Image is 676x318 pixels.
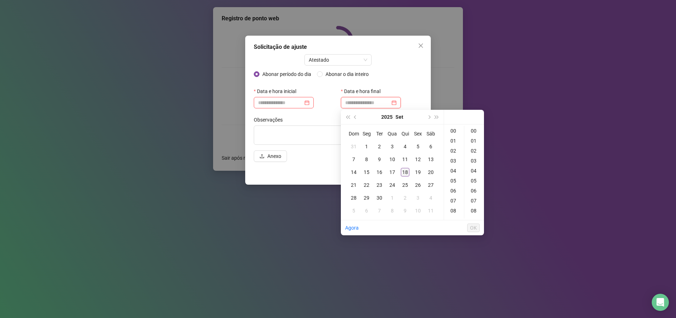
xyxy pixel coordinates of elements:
button: super-next-year [433,110,441,124]
button: Close [415,40,427,51]
div: 01 [466,136,483,146]
th: Sáb [424,127,437,140]
td: 2025-09-14 [347,166,360,179]
div: 09 [466,216,483,226]
span: Atestado [309,55,368,65]
div: 06 [445,186,463,196]
td: 2025-10-07 [373,204,386,217]
td: 2025-09-01 [360,140,373,153]
div: 27 [427,181,435,189]
div: 19 [414,168,422,176]
div: 03 [445,156,463,166]
div: 4 [401,142,409,151]
div: 18 [401,168,409,176]
td: 2025-09-02 [373,140,386,153]
label: Data e hora inicial [254,86,301,97]
div: 15 [362,168,371,176]
td: 2025-10-02 [399,191,412,204]
th: Ter [373,127,386,140]
div: 06 [466,186,483,196]
button: month panel [395,110,403,124]
div: 11 [401,155,409,164]
div: 08 [466,206,483,216]
div: 22 [362,181,371,189]
td: 2025-09-20 [424,166,437,179]
div: 3 [388,142,397,151]
td: 2025-09-03 [386,140,399,153]
td: 2025-09-25 [399,179,412,191]
div: 07 [445,196,463,206]
div: 04 [466,166,483,176]
td: 2025-09-08 [360,153,373,166]
div: 28 [349,194,358,202]
div: 5 [349,206,358,215]
div: 13 [427,155,435,164]
td: 2025-10-06 [360,204,373,217]
td: 2025-09-27 [424,179,437,191]
div: 30 [375,194,384,202]
div: 31 [349,142,358,151]
div: 7 [349,155,358,164]
td: 2025-09-12 [412,153,424,166]
button: next-year [425,110,433,124]
td: 2025-09-10 [386,153,399,166]
div: 00 [445,126,463,136]
div: 6 [427,142,435,151]
div: 8 [362,155,371,164]
div: 17 [388,168,397,176]
td: 2025-10-10 [412,204,424,217]
label: Data e hora final [341,86,385,97]
div: 9 [375,155,384,164]
td: 2025-10-04 [424,191,437,204]
td: 2025-10-08 [386,204,399,217]
span: Anexo [267,152,281,160]
div: 02 [466,146,483,156]
div: 2 [401,194,409,202]
th: Sex [412,127,424,140]
td: 2025-09-29 [360,191,373,204]
td: 2025-09-23 [373,179,386,191]
td: 2025-09-05 [412,140,424,153]
td: 2025-09-04 [399,140,412,153]
div: 05 [466,176,483,186]
td: 2025-09-17 [386,166,399,179]
div: 00 [466,126,483,136]
div: 6 [362,206,371,215]
td: 2025-09-26 [412,179,424,191]
td: 2025-09-28 [347,191,360,204]
div: 10 [388,155,397,164]
div: 23 [375,181,384,189]
a: Agora [345,225,359,231]
th: Seg [360,127,373,140]
div: 12 [414,155,422,164]
div: Open Intercom Messenger [652,294,669,311]
div: 08 [445,206,463,216]
div: 21 [349,181,358,189]
span: upload [259,154,264,159]
td: 2025-10-05 [347,204,360,217]
div: 26 [414,181,422,189]
td: 2025-09-11 [399,153,412,166]
div: 04 [445,166,463,176]
td: 2025-09-18 [399,166,412,179]
td: 2025-09-30 [373,191,386,204]
td: 2025-09-07 [347,153,360,166]
td: 2025-09-06 [424,140,437,153]
span: Abonar o dia inteiro [323,70,372,78]
button: super-prev-year [344,110,352,124]
th: Qua [386,127,399,140]
div: 05 [445,176,463,186]
div: 01 [445,136,463,146]
td: 2025-09-15 [360,166,373,179]
div: 9 [401,206,409,215]
td: 2025-08-31 [347,140,360,153]
td: 2025-09-16 [373,166,386,179]
th: Dom [347,127,360,140]
div: 25 [401,181,409,189]
div: 29 [362,194,371,202]
td: 2025-10-09 [399,204,412,217]
td: 2025-09-09 [373,153,386,166]
button: OK [467,224,480,232]
td: 2025-09-13 [424,153,437,166]
div: 20 [427,168,435,176]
